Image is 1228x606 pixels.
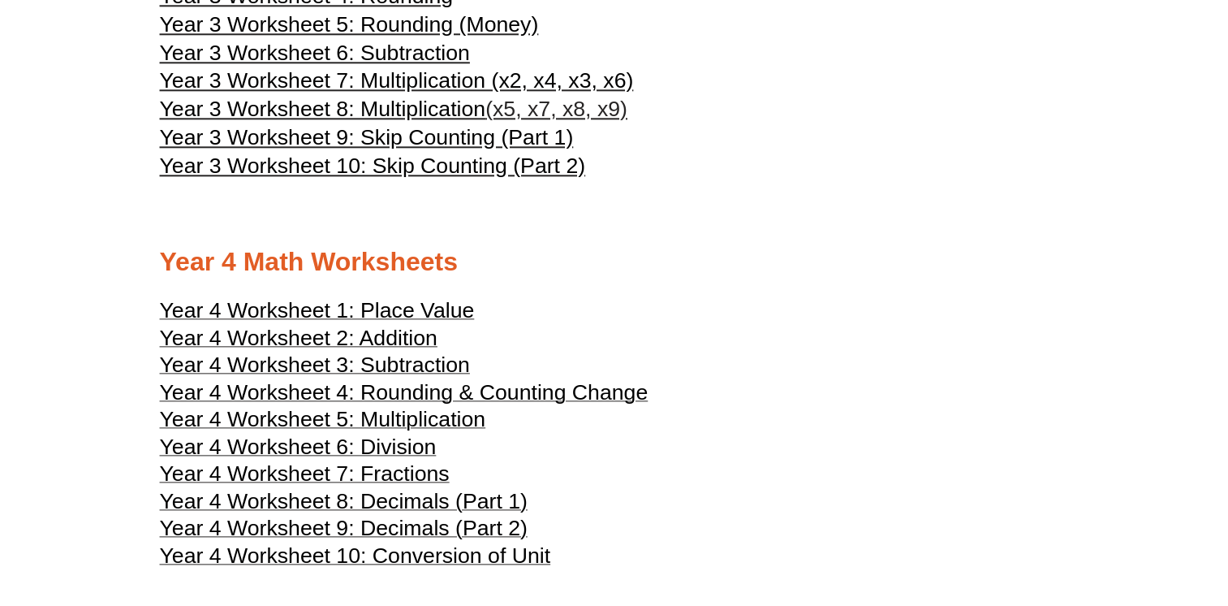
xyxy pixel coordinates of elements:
a: Year 4 Worksheet 9: Decimals (Part 2) [160,523,528,539]
span: Year 4 Worksheet 8: Decimals (Part 1) [160,489,528,513]
h2: Year 4 Math Worksheets [160,245,1069,279]
a: Year 4 Worksheet 3: Subtraction [160,360,470,376]
span: Year 4 Worksheet 7: Fractions [160,461,450,486]
span: Year 3 Worksheet 7: Multiplication (x2, x4, x3, x6) [160,68,634,93]
span: Year 4 Worksheet 10: Conversion of Unit [160,543,551,568]
a: Year 4 Worksheet 8: Decimals (Part 1) [160,496,528,513]
span: Year 4 Worksheet 2: Addition [160,326,437,350]
a: Year 3 Worksheet 6: Subtraction [160,39,470,67]
a: Year 4 Worksheet 5: Multiplication [160,414,486,431]
span: (x5, x7, x8, x9) [485,97,627,121]
span: Year 3 Worksheet 10: Skip Counting (Part 2) [160,154,586,178]
span: Year 3 Worksheet 9: Skip Counting (Part 1) [160,125,574,149]
a: Year 4 Worksheet 4: Rounding & Counting Change [160,387,648,404]
a: Year 4 Worksheet 1: Place Value [160,305,475,322]
a: Year 3 Worksheet 8: Multiplication(x5, x7, x8, x9) [160,95,627,123]
a: Year 4 Worksheet 2: Addition [160,333,437,349]
a: Year 3 Worksheet 9: Skip Counting (Part 1) [160,123,574,152]
span: Year 4 Worksheet 5: Multiplication [160,407,486,431]
a: Year 4 Worksheet 7: Fractions [160,469,450,485]
a: Year 4 Worksheet 10: Conversion of Unit [160,551,551,567]
span: Year 4 Worksheet 9: Decimals (Part 2) [160,516,528,540]
span: Year 4 Worksheet 6: Division [160,435,437,459]
span: Year 4 Worksheet 3: Subtraction [160,353,470,377]
a: Year 3 Worksheet 7: Multiplication (x2, x4, x3, x6) [160,67,634,95]
a: Year 3 Worksheet 5: Rounding (Money) [160,11,539,39]
span: Year 3 Worksheet 8: Multiplication [160,97,486,121]
span: Year 4 Worksheet 1: Place Value [160,298,475,322]
a: Year 4 Worksheet 6: Division [160,442,437,458]
span: Year 3 Worksheet 6: Subtraction [160,41,470,65]
iframe: Chat Widget [958,423,1228,606]
a: Year 3 Worksheet 10: Skip Counting (Part 2) [160,152,586,180]
span: Year 3 Worksheet 5: Rounding (Money) [160,12,539,37]
span: Year 4 Worksheet 4: Rounding & Counting Change [160,380,648,405]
